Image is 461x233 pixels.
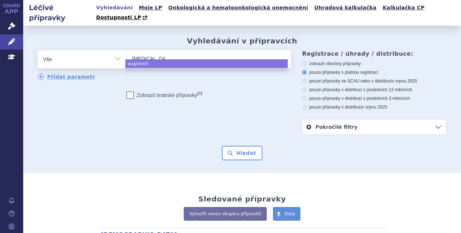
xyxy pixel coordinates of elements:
li: augmenti [125,59,288,68]
label: pouze přípravky v distribuci v posledních 3 měsících [302,96,447,101]
label: pouze přípravky v distribuci v posledních 12 měsících [302,87,447,93]
abbr: (?) [197,91,202,96]
span: Dostupnosti LP [96,14,141,20]
a: Vytvořit novou skupinu přípravků [184,207,267,221]
span: v srpnu 2025 [362,105,387,110]
label: zobrazit všechny přípravky [302,61,447,67]
a: Pokročilé filtry [302,119,446,135]
label: pouze přípravky ve SCAU nebo v distribuci [302,78,447,84]
label: pouze přípravky v distribuci [302,104,447,110]
h2: Vyhledávání v přípravcích [187,37,298,45]
h3: Registrace / úhrady / distribuce: [302,50,447,57]
a: Data [273,207,300,221]
a: Vyhledávání [94,3,135,13]
a: Dostupnosti LP [94,13,151,23]
a: Kalkulačka CP [381,3,427,13]
button: Hledat [222,146,263,160]
label: Zobrazit bratrské přípravky [126,92,202,99]
a: Onkologická a hematoonkologická onemocnění [166,3,311,13]
a: Přidat parametr [38,73,95,80]
span: Data [285,211,295,216]
a: Moje LP [137,3,164,13]
h2: Sledované přípravky [198,195,286,203]
h2: Léčivé přípravky [23,3,94,23]
a: Úhradová kalkulačka [312,3,379,13]
span: v srpnu 2025 [392,79,417,84]
label: pouze přípravky s platnou registrací [302,69,447,75]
